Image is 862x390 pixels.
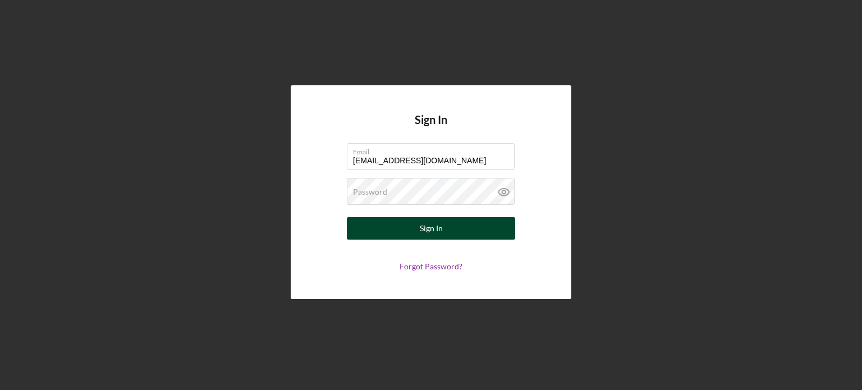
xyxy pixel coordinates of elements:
[353,187,387,196] label: Password
[400,261,462,271] a: Forgot Password?
[353,144,515,156] label: Email
[415,113,447,143] h4: Sign In
[347,217,515,240] button: Sign In
[420,217,443,240] div: Sign In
